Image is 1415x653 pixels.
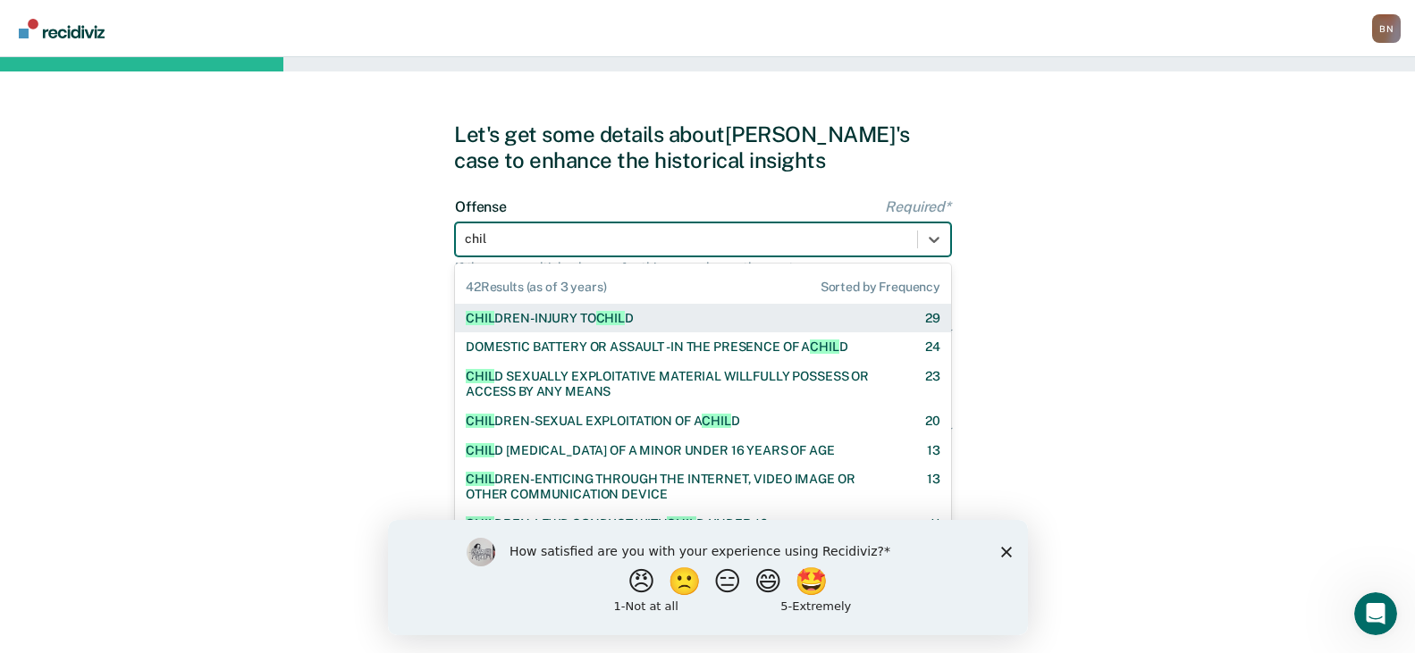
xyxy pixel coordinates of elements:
[466,369,494,383] span: CHIL
[455,198,951,215] label: Offense
[667,516,695,531] span: CHIL
[810,339,838,354] span: CHIL
[466,311,634,326] div: DREN-INJURY TO D
[596,311,625,325] span: CHIL
[388,520,1028,635] iframe: Survey by Kim from Recidiviz
[466,414,494,428] span: CHIL
[1354,592,1397,635] iframe: Intercom live chat
[927,472,940,502] div: 13
[466,414,740,429] div: DREN-SEXUAL EXPLOITATION OF A D
[466,339,847,355] div: DOMESTIC BATTERY OR ASSAULT -IN THE PRESENCE OF A D
[1372,14,1401,43] div: B N
[466,516,767,532] div: DREN-LEWD CONDUCT WITH D UNDER 16
[454,121,961,173] div: Let's get some details about [PERSON_NAME]'s case to enhance the historical insights
[930,516,940,532] div: 11
[466,311,494,325] span: CHIL
[466,443,835,458] div: D [MEDICAL_DATA] OF A MINOR UNDER 16 YEARS OF AGE
[821,280,940,295] span: Sorted by Frequency
[925,414,940,429] div: 20
[885,198,951,215] span: Required*
[466,369,894,399] div: D SEXUALLY EXPLOITATIVE MATERIAL WILLFULLY POSSESS OR ACCESS BY ANY MEANS
[925,369,940,399] div: 23
[466,280,607,295] span: 42 Results (as of 3 years)
[455,260,951,275] div: If there are multiple charges for this case, choose the most severe
[927,443,940,458] div: 13
[466,443,494,457] span: CHIL
[466,516,494,531] span: CHIL
[925,311,940,326] div: 29
[466,472,896,502] div: DREN-ENTICING THROUGH THE INTERNET, VIDEO IMAGE OR OTHER COMMUNICATION DEVICE
[702,414,730,428] span: CHIL
[1372,14,1401,43] button: Profile dropdown button
[19,19,105,38] img: Recidiviz
[466,472,494,486] span: CHIL
[925,339,940,355] div: 24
